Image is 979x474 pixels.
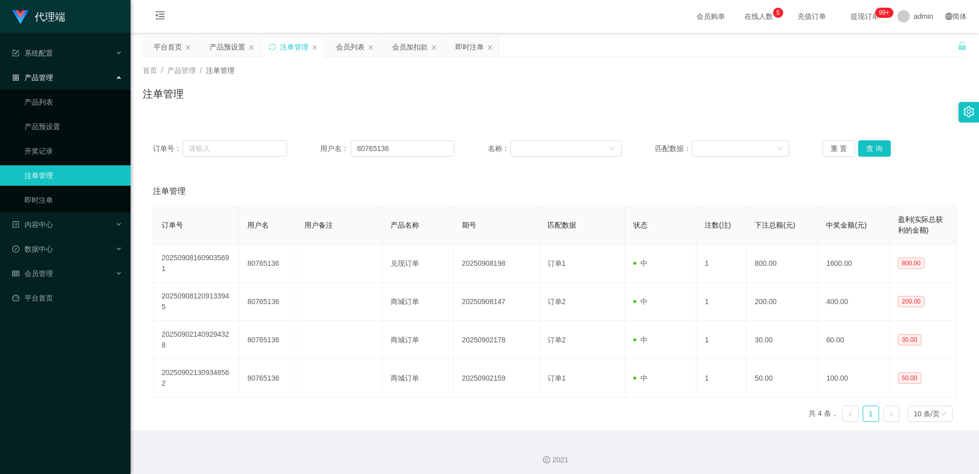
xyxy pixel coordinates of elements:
a: 产品预设置 [24,116,122,137]
span: 匹配数据 [548,221,576,229]
a: 注单管理 [24,165,122,186]
td: 商城订单 [382,321,454,359]
span: 数据中心 [12,245,53,253]
li: 1 [863,406,879,422]
a: 即时注单 [24,190,122,210]
li: 下一页 [883,406,899,422]
i: 图标: setting [963,106,974,117]
td: 202509021309348562 [153,359,239,397]
img: logo.9652507e.png [12,10,29,24]
td: 20250908147 [454,283,539,321]
h1: 注单管理 [143,86,184,102]
div: 10 条/页 [914,406,940,421]
div: 平台首页 [153,37,182,57]
span: 订单号 [162,221,183,229]
span: 提现订单 [845,13,884,20]
span: 下注总额(元) [755,221,795,229]
i: 图标: sync [269,43,276,51]
i: 图标: menu-fold [143,1,177,33]
span: 中 [633,297,648,306]
td: 20250902178 [454,321,539,359]
a: 代理端 [12,12,65,20]
i: 图标: copyright [543,456,550,463]
span: 状态 [633,221,648,229]
li: 共 4 条， [809,406,838,422]
span: 首页 [143,66,157,74]
td: 20250908198 [454,244,539,283]
div: 会员加扣款 [392,37,428,57]
span: 盈利(实际总获利的金额) [898,215,943,234]
span: 会员管理 [12,269,53,278]
span: 用户名： [320,143,351,154]
td: 1 [697,321,746,359]
td: 50.00 [746,359,818,397]
span: 内容中心 [12,220,53,229]
i: 图标: appstore-o [12,74,19,81]
td: 1 [697,359,746,397]
span: 产品管理 [167,66,196,74]
td: 400.00 [818,283,889,321]
span: 注单管理 [153,185,186,197]
span: 200.00 [898,296,925,307]
span: 订单1 [548,374,566,382]
div: 会员列表 [336,37,365,57]
i: 图标: check-circle-o [12,245,19,253]
td: 1600.00 [818,244,889,283]
p: 5 [777,8,780,18]
span: 中奖金额(元) [826,221,866,229]
i: 图标: down [940,411,946,418]
i: 图标: close [368,44,374,51]
td: 202509081609035691 [153,244,239,283]
div: 产品预设置 [210,37,245,57]
span: 50.00 [898,372,921,384]
td: 800.00 [746,244,818,283]
td: 商城订单 [382,359,454,397]
span: 充值订单 [792,13,831,20]
i: 图标: down [777,145,783,153]
span: 30.00 [898,334,921,345]
span: 产品管理 [12,73,53,82]
span: 匹配数据： [655,143,692,154]
span: 订单2 [548,336,566,344]
i: 图标: close [248,44,254,51]
i: 图标: right [888,411,894,417]
span: 名称： [488,143,510,154]
h1: 代理端 [35,1,65,33]
sup: 5 [773,8,783,18]
i: 图标: close [487,44,493,51]
td: 80765136 [239,321,296,359]
span: 注单管理 [206,66,235,74]
a: 开奖记录 [24,141,122,161]
span: 注数(注) [705,221,731,229]
i: 图标: close [431,44,437,51]
td: 30.00 [746,321,818,359]
td: 202509081209133945 [153,283,239,321]
td: 60.00 [818,321,889,359]
i: 图标: down [609,145,615,153]
td: 兑现订单 [382,244,454,283]
a: 产品列表 [24,92,122,112]
i: 图标: left [847,411,854,417]
i: 图标: table [12,270,19,277]
span: 系统配置 [12,49,53,57]
i: 图标: unlock [958,41,967,51]
td: 80765136 [239,359,296,397]
td: 100.00 [818,359,889,397]
input: 请输入 [351,140,454,157]
td: 200.00 [746,283,818,321]
span: 期号 [462,221,476,229]
i: 图标: global [945,13,952,20]
sup: 1109 [875,8,893,18]
div: 2021 [139,455,971,465]
span: 用户备注 [304,221,333,229]
a: 图标: dashboard平台首页 [12,288,122,308]
td: 商城订单 [382,283,454,321]
span: / [161,66,163,74]
span: 800.00 [898,258,925,269]
span: 在线人数 [739,13,778,20]
span: 订单2 [548,297,566,306]
span: 订单号： [153,143,183,154]
i: 图标: form [12,49,19,57]
i: 图标: close [312,44,318,51]
span: 订单1 [548,259,566,267]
